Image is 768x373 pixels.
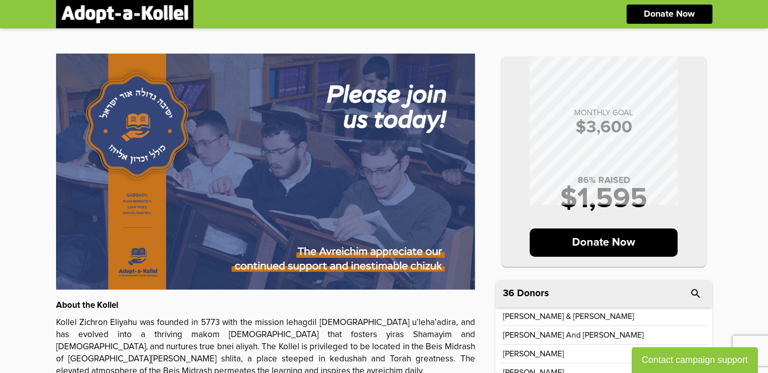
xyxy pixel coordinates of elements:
p: MONTHLY GOAL [511,109,696,117]
strong: About the Kollel [56,301,118,310]
span: 36 [503,289,515,298]
p: Donate Now [644,10,695,19]
img: logonobg.png [61,5,188,23]
i: search [690,288,702,300]
p: [PERSON_NAME] [503,350,564,358]
p: Donors [517,289,549,298]
p: [PERSON_NAME] & [PERSON_NAME] [503,312,634,320]
p: [PERSON_NAME] and [PERSON_NAME] [503,331,644,339]
p: Donate Now [530,228,678,257]
button: Contact campaign support [632,347,758,373]
p: $ [511,119,696,136]
img: WwVJ83BnXx.hRfpiINgCa.jpg [56,54,475,290]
